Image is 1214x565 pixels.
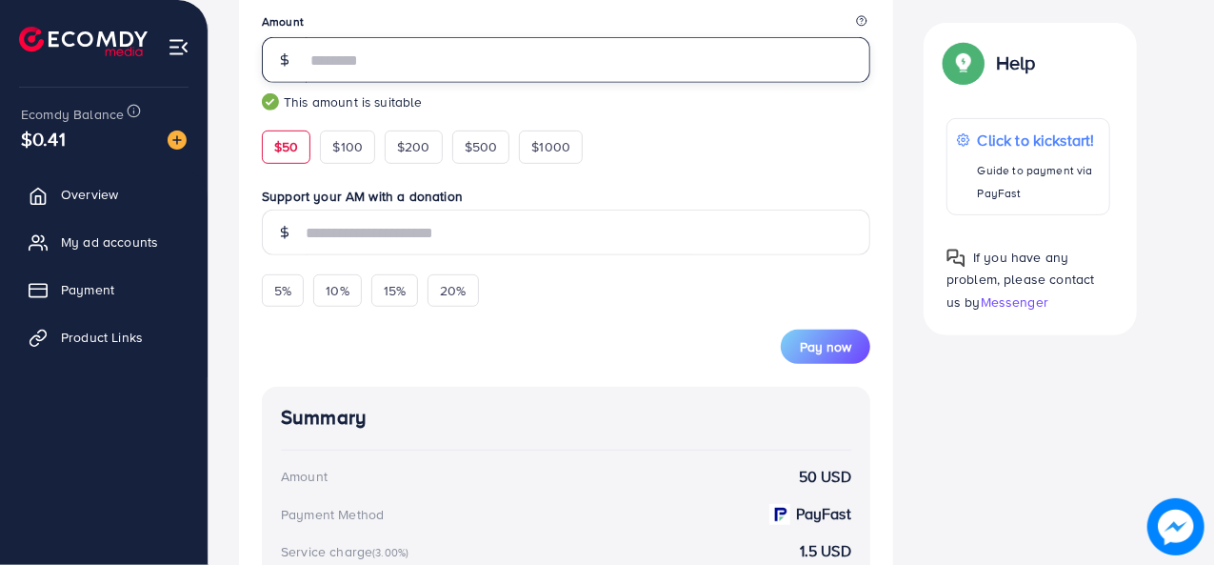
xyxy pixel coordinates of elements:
span: 15% [384,281,406,300]
div: Amount [281,467,328,486]
p: Click to kickstart! [978,129,1100,151]
strong: PayFast [796,503,851,525]
small: (3.00%) [372,545,408,560]
img: guide [262,93,279,111]
img: image [1147,498,1204,555]
span: 5% [274,281,291,300]
p: Help [996,51,1036,74]
span: $50 [274,137,298,156]
span: Pay now [800,337,851,356]
img: payment [769,504,790,525]
span: Messenger [981,292,1048,311]
span: 10% [326,281,348,300]
strong: 1.5 USD [800,540,851,562]
small: This amount is suitable [262,92,870,111]
button: Pay now [781,330,870,364]
span: $500 [465,137,498,156]
span: $0.41 [21,125,66,152]
img: Popup guide [946,249,965,268]
span: $100 [332,137,363,156]
span: If you have any problem, please contact us by [946,248,1095,311]
span: Overview [61,185,118,204]
div: Payment Method [281,505,384,524]
img: image [168,131,187,150]
span: Payment [61,280,114,299]
img: Popup guide [946,46,981,80]
span: Ecomdy Balance [21,105,124,124]
span: My ad accounts [61,232,158,252]
legend: Amount [262,13,870,37]
span: Product Links [61,328,143,347]
h4: Summary [281,406,851,430]
label: Support your AM with a donation [262,187,870,206]
img: menu [168,36,189,58]
a: My ad accounts [14,223,193,261]
a: Overview [14,175,193,213]
p: Guide to payment via PayFast [978,159,1100,205]
a: Payment [14,271,193,309]
span: $1000 [531,137,570,156]
img: logo [19,27,148,56]
div: Service charge [281,542,414,561]
a: Product Links [14,318,193,356]
span: 20% [440,281,466,300]
span: $200 [397,137,430,156]
strong: 50 USD [799,466,851,488]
